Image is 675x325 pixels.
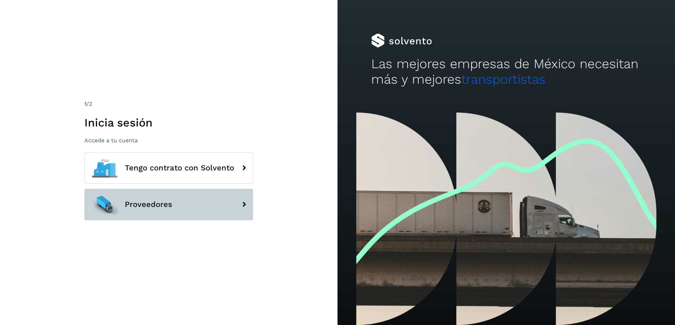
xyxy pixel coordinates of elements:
[371,56,641,87] h2: Las mejores empresas de México necesitan más y mejores
[461,72,546,87] span: transportistas
[84,100,86,107] span: 1
[84,116,253,129] h1: Inicia sesión
[125,164,234,172] span: Tengo contrato con Solvento
[84,189,253,220] button: Proveedores
[84,100,253,108] div: /2
[84,137,253,144] p: Accede a tu cuenta
[125,200,172,209] span: Proveedores
[84,152,253,184] button: Tengo contrato con Solvento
